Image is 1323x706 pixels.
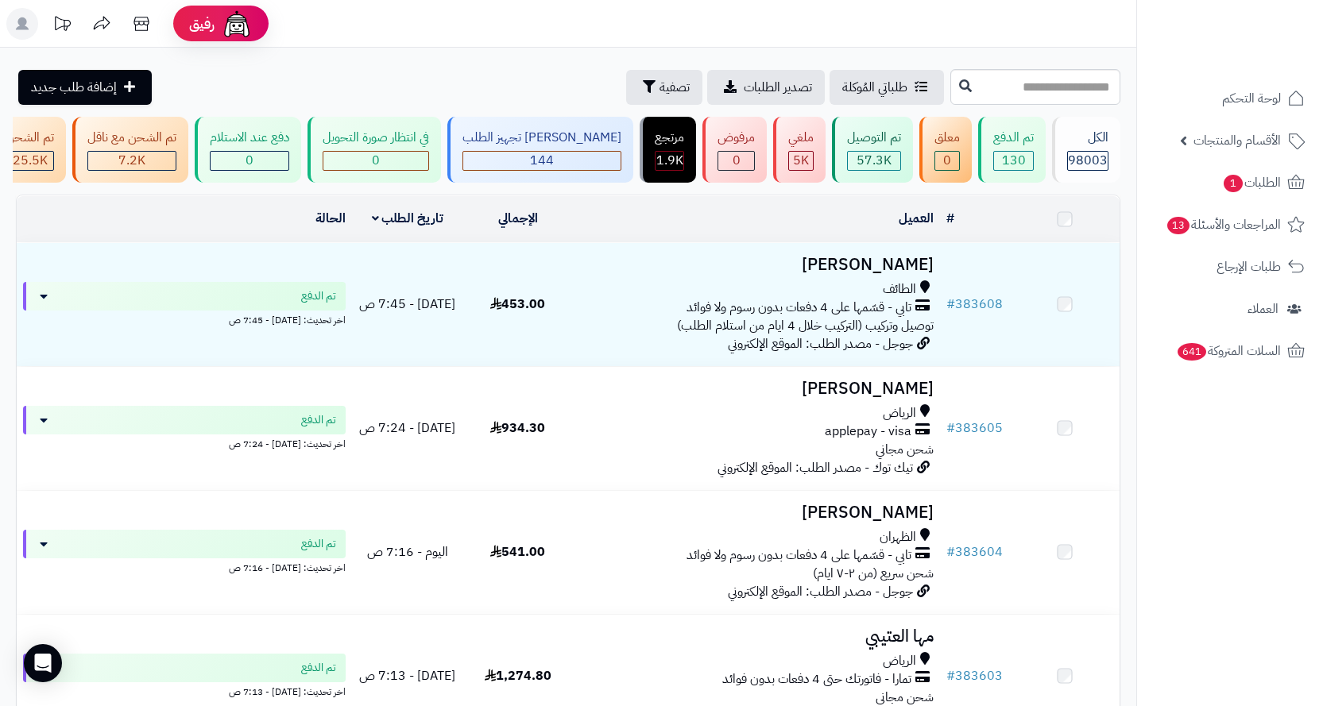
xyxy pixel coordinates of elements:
[848,152,900,170] div: 57345
[23,434,346,451] div: اخر تحديث: [DATE] - 7:24 ص
[1217,256,1281,278] span: طلبات الإرجاع
[722,670,911,689] span: تمارا - فاتورتك حتى 4 دفعات بدون فوائد
[1068,151,1108,170] span: 98003
[304,117,444,183] a: في انتظار صورة التحويل 0
[490,542,545,561] span: 541.00
[1222,172,1281,194] span: الطلبات
[744,78,812,97] span: تصدير الطلبات
[1147,164,1313,202] a: الطلبات1
[13,151,48,170] span: 25.5K
[1178,343,1206,361] span: 641
[23,682,346,699] div: اخر تحديث: [DATE] - 7:13 ص
[1147,332,1313,370] a: السلات المتروكة641
[946,295,955,314] span: #
[883,652,916,670] span: الرياض
[733,151,741,170] span: 0
[943,151,951,170] span: 0
[1147,290,1313,328] a: العملاء
[87,129,176,147] div: تم الشحن مع ناقل
[687,546,911,565] span: تابي - قسّمها على 4 دفعات بدون رسوم ولا فوائد
[444,117,636,183] a: [PERSON_NAME] تجهيز الطلب 144
[883,404,916,422] span: الرياض
[793,151,809,170] span: 5K
[946,666,955,685] span: #
[707,70,825,105] a: تصدير الطلبات
[24,644,62,682] div: Open Intercom Messenger
[636,117,699,183] a: مرتجع 1.9K
[1176,340,1281,362] span: السلات المتروكة
[830,70,944,105] a: طلباتي المُوكلة
[935,152,959,170] div: 0
[946,542,1003,561] a: #383604
[718,129,755,147] div: مرفوض
[1002,151,1026,170] span: 130
[946,295,1003,314] a: #383608
[1224,175,1243,192] span: 1
[847,129,901,147] div: تم التوصيل
[1067,129,1108,147] div: الكل
[934,129,960,147] div: معلق
[579,256,934,274] h3: [PERSON_NAME]
[42,8,82,44] a: تحديثات المنصة
[118,151,145,170] span: 7.2K
[1193,129,1281,152] span: الأقسام والمنتجات
[946,666,1003,685] a: #383603
[699,117,770,183] a: مرفوض 0
[1049,117,1124,183] a: الكل98003
[829,117,916,183] a: تم التوصيل 57.3K
[23,558,346,575] div: اخر تحديث: [DATE] - 7:16 ص
[876,440,934,459] span: شحن مجاني
[372,209,444,228] a: تاريخ الطلب
[899,209,934,228] a: العميل
[23,311,346,327] div: اخر تحديث: [DATE] - 7:45 ص
[301,660,336,676] span: تم الدفع
[687,299,911,317] span: تابي - قسّمها على 4 دفعات بدون رسوم ولا فوائد
[530,151,554,170] span: 144
[880,528,916,546] span: الظهران
[315,209,346,228] a: الحالة
[462,129,621,147] div: [PERSON_NAME] تجهيز الطلب
[221,8,253,40] img: ai-face.png
[718,152,754,170] div: 0
[323,129,429,147] div: في انتظار صورة التحويل
[728,582,913,601] span: جوجل - مصدر الطلب: الموقع الإلكتروني
[1166,214,1281,236] span: المراجعات والأسئلة
[1147,248,1313,286] a: طلبات الإرجاع
[359,666,455,685] span: [DATE] - 7:13 ص
[6,152,53,170] div: 25497
[660,78,690,97] span: تصفية
[1248,298,1279,320] span: العملاء
[18,70,152,105] a: إضافة طلب جديد
[626,70,702,105] button: تصفية
[69,117,191,183] a: تم الشحن مع ناقل 7.2K
[88,152,176,170] div: 7222
[677,316,934,335] span: توصيل وتركيب (التركيب خلال 4 ايام من استلام الطلب)
[1222,87,1281,110] span: لوحة التحكم
[490,295,545,314] span: 453.00
[323,152,428,170] div: 0
[728,334,913,353] span: جوجل - مصدر الطلب: الموقع الإلكتروني
[946,419,1003,438] a: #383605
[857,151,892,170] span: 57.3K
[656,151,683,170] span: 1.9K
[883,280,916,299] span: الطائف
[359,419,455,438] span: [DATE] - 7:24 ص
[579,380,934,398] h3: [PERSON_NAME]
[655,129,684,147] div: مرتجع
[842,78,907,97] span: طلباتي المُوكلة
[825,422,911,441] span: applepay - visa
[916,117,975,183] a: معلق 0
[372,151,380,170] span: 0
[191,117,304,183] a: دفع عند الاستلام 0
[975,117,1049,183] a: تم الدفع 130
[718,458,913,477] span: تيك توك - مصدر الطلب: الموقع الإلكتروني
[788,129,814,147] div: ملغي
[31,78,117,97] span: إضافة طلب جديد
[770,117,829,183] a: ملغي 5K
[463,152,621,170] div: 144
[301,288,336,304] span: تم الدفع
[301,412,336,428] span: تم الدفع
[1215,44,1308,78] img: logo-2.png
[211,152,288,170] div: 0
[189,14,215,33] span: رفيق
